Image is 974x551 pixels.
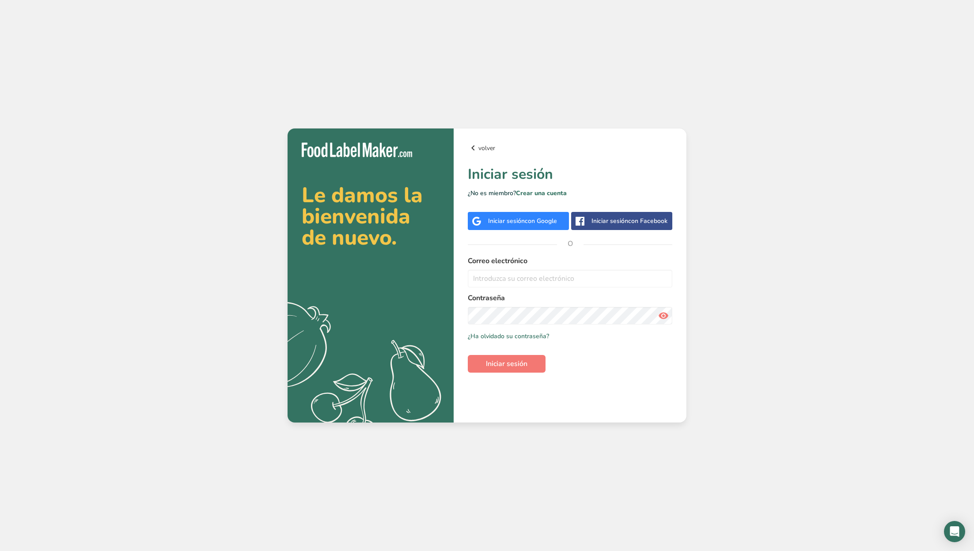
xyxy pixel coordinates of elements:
a: Crear una cuenta [516,189,567,197]
h1: Iniciar sesión [468,164,672,185]
span: Iniciar sesión [486,359,527,369]
h2: Le damos la bienvenida de nuevo. [302,185,440,248]
input: Introduzca su correo electrónico [468,270,672,287]
label: Correo electrónico [468,256,672,266]
span: con Facebook [628,217,667,225]
span: con Google [525,217,557,225]
button: Iniciar sesión [468,355,546,373]
label: Contraseña [468,293,672,303]
span: O [557,230,584,257]
a: ¿Ha olvidado su contraseña? [468,332,549,341]
img: Food Label Maker [302,143,412,157]
a: volver [468,143,672,153]
div: Open Intercom Messenger [944,521,965,542]
div: Iniciar sesión [591,216,667,226]
div: Iniciar sesión [488,216,557,226]
p: ¿No es miembro? [468,189,672,198]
